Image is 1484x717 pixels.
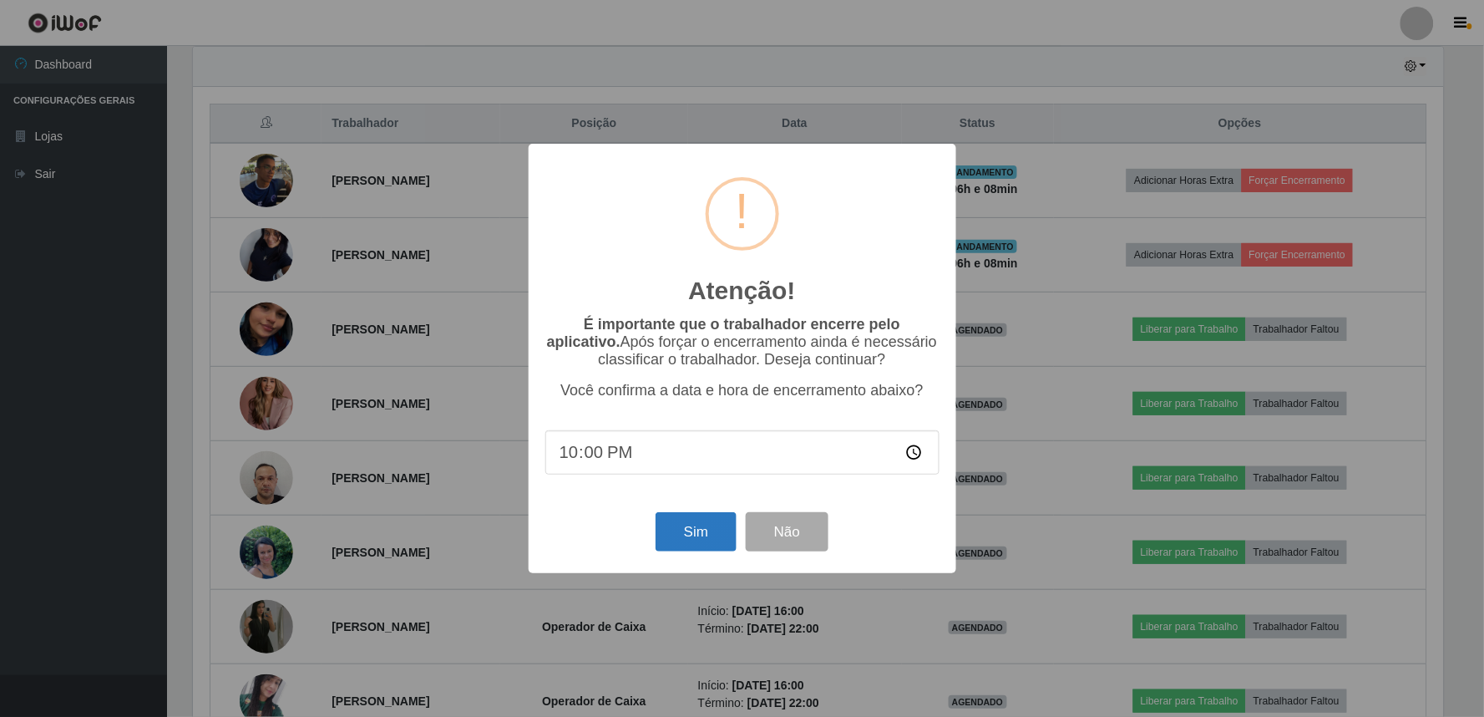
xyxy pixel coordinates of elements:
button: Sim [656,512,737,552]
p: Você confirma a data e hora de encerramento abaixo? [545,382,940,399]
b: É importante que o trabalhador encerre pelo aplicativo. [547,316,900,350]
h2: Atenção! [688,276,795,306]
p: Após forçar o encerramento ainda é necessário classificar o trabalhador. Deseja continuar? [545,316,940,369]
button: Não [746,512,828,552]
